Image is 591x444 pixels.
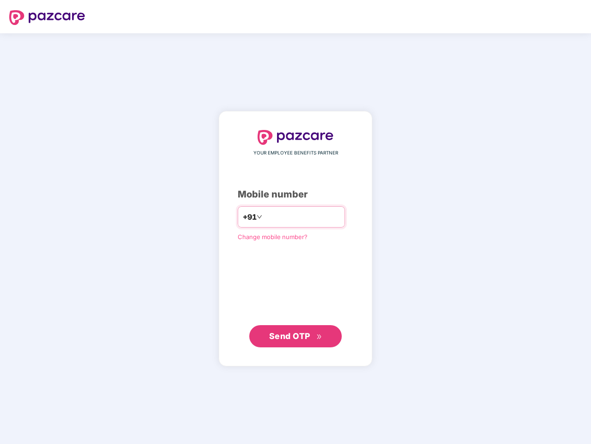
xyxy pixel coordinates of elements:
span: Send OTP [269,331,310,341]
div: Mobile number [238,187,353,202]
span: YOUR EMPLOYEE BENEFITS PARTNER [253,149,338,157]
span: double-right [316,334,322,340]
span: down [257,214,262,220]
img: logo [9,10,85,25]
img: logo [258,130,333,145]
a: Change mobile number? [238,233,308,240]
span: +91 [243,211,257,223]
button: Send OTPdouble-right [249,325,342,347]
